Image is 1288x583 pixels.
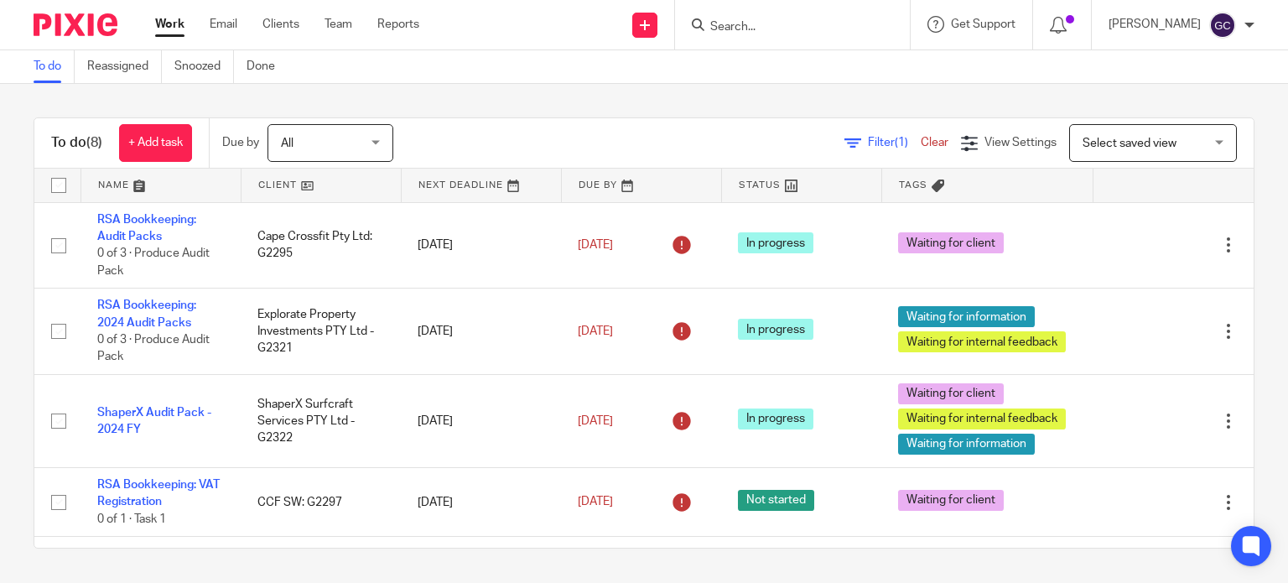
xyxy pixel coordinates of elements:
[155,16,184,33] a: Work
[97,334,210,363] span: 0 of 3 · Produce Audit Pack
[578,325,613,337] span: [DATE]
[97,513,166,525] span: 0 of 1 · Task 1
[898,232,1004,253] span: Waiting for client
[401,468,561,537] td: [DATE]
[262,16,299,33] a: Clients
[97,479,220,508] a: RSA Bookkeeping: VAT Registration
[738,409,813,429] span: In progress
[401,289,561,375] td: [DATE]
[119,124,192,162] a: + Add task
[377,16,419,33] a: Reports
[210,16,237,33] a: Email
[34,50,75,83] a: To do
[222,134,259,151] p: Due by
[738,319,813,340] span: In progress
[578,239,613,251] span: [DATE]
[738,232,813,253] span: In progress
[34,13,117,36] img: Pixie
[578,496,613,508] span: [DATE]
[51,134,102,152] h1: To do
[97,407,211,435] a: ShaperX Audit Pack - 2024 FY
[325,16,352,33] a: Team
[899,180,927,190] span: Tags
[241,375,401,468] td: ShaperX Surfcraft Services PTY Ltd - G2322
[97,247,210,277] span: 0 of 3 · Produce Audit Pack
[578,415,613,427] span: [DATE]
[241,468,401,537] td: CCF SW: G2297
[898,383,1004,404] span: Waiting for client
[984,137,1057,148] span: View Settings
[401,375,561,468] td: [DATE]
[87,50,162,83] a: Reassigned
[401,202,561,289] td: [DATE]
[97,299,196,328] a: RSA Bookkeeping: 2024 Audit Packs
[898,409,1066,429] span: Waiting for internal feedback
[921,137,948,148] a: Clear
[1209,12,1236,39] img: svg%3E
[1083,138,1176,149] span: Select saved view
[97,214,196,242] a: RSA Bookkeeping: Audit Packs
[738,490,814,511] span: Not started
[241,202,401,289] td: Cape Crossfit Pty Ltd: G2295
[898,306,1035,327] span: Waiting for information
[86,136,102,149] span: (8)
[281,138,293,149] span: All
[241,289,401,375] td: Explorate Property Investments PTY Ltd - G2321
[895,137,908,148] span: (1)
[247,50,288,83] a: Done
[898,434,1035,455] span: Waiting for information
[174,50,234,83] a: Snoozed
[951,18,1015,30] span: Get Support
[868,137,921,148] span: Filter
[898,331,1066,352] span: Waiting for internal feedback
[709,20,860,35] input: Search
[1109,16,1201,33] p: [PERSON_NAME]
[898,490,1004,511] span: Waiting for client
